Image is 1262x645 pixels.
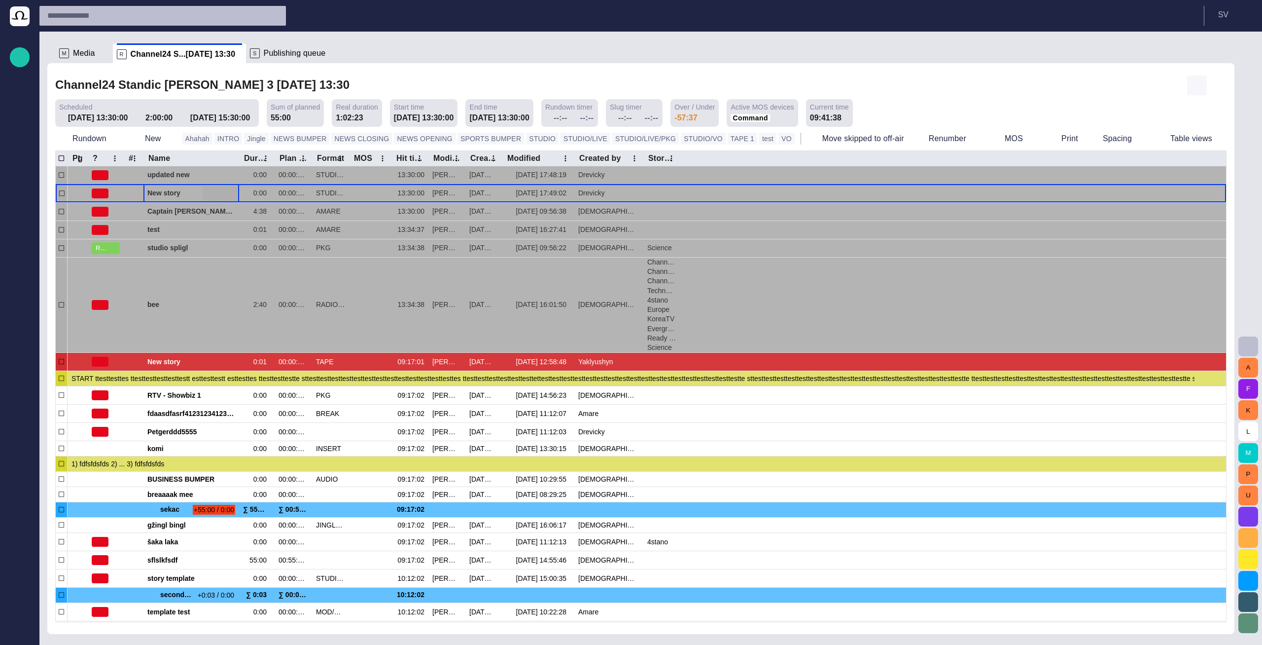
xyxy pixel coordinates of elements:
div: Vedra [578,225,639,234]
span: READY [96,243,108,253]
div: PKG [316,243,331,253]
p: CREW [14,228,26,237]
div: 13:34:38 [395,243,424,253]
div: 09:17:02 [395,391,424,400]
p: Publishing queue KKK [14,149,26,158]
div: 0:00 [253,490,271,499]
span: test [147,225,235,234]
button: STUDIO/LIVE [561,133,610,145]
button: READY [92,239,120,257]
span: Over / Under [674,102,715,112]
button: Created column menu [487,152,500,165]
button: SPORTS BUMPER [457,133,524,145]
div: Stanislav Vedra (svedra) [432,574,461,583]
div: 09/10 09:56:22 [516,243,570,253]
span: Captain [PERSON_NAME] famous polar shipwreck as never seen before [147,207,235,216]
div: 0:00 [253,189,271,198]
div: Stanislav Vedra (svedra) [432,357,461,367]
div: bee [147,258,235,353]
div: 19/06 09:52:29 [469,300,498,309]
p: Publishing queue [14,129,26,139]
div: Richard Amare (ramare) [432,607,461,617]
button: F [1238,379,1258,399]
div: 0:01 [253,225,271,234]
div: Stanislav Vedra (svedra) [432,556,461,565]
span: šaka laka [147,537,235,547]
div: 00:00:00:04 [279,475,308,484]
button: Created by column menu [628,152,641,165]
div: Vedra [578,207,639,216]
span: Media [73,48,95,58]
span: BUSINESS BUMPER [147,475,235,484]
div: 00:55:00:00 [279,556,308,565]
p: Editorial Admin [14,346,26,356]
div: MMedia [55,43,113,63]
button: MOS column menu [376,152,389,165]
button: STUDIO [526,133,559,145]
div: 00:00:00:00 [279,243,308,253]
span: [PERSON_NAME]'s media (playout) [14,287,26,299]
div: 10:12:02 [395,607,424,617]
div: BREAK [316,409,339,418]
p: R [117,49,127,59]
button: Command [731,114,770,122]
div: 12/08 14:27:44 [469,475,498,484]
span: template test [147,607,235,617]
p: My OctopusX [14,306,26,316]
div: 20/08 08:29:49 [469,444,498,454]
button: Duration column menu [259,152,273,165]
div: 19/08 09:15:46 [469,607,498,617]
div: Drevicky [578,170,609,180]
div: 00:00:00:00 [279,189,308,198]
div: Stanislav Vedra (svedra) [432,189,461,198]
span: Editorial Admin [14,346,26,358]
button: STUDIO/LIVE/PKG [612,133,679,145]
span: sflslkfsdf [147,556,235,565]
div: Ivan Vasyliev (ivasyliev) [432,391,461,400]
div: 05/09 15:00:35 [516,574,570,583]
div: Stanislav Vedra (svedra) [432,207,461,216]
div: 00:00:00:00 [279,409,308,418]
div: 0:00 [253,574,271,583]
span: sekac [160,502,189,517]
span: New story [147,357,235,367]
div: gžingl bingl [147,518,235,532]
div: 13:34:37 [395,225,424,234]
span: Current time [810,102,849,112]
span: [URL][DOMAIN_NAME] [14,366,26,378]
button: K [1238,400,1258,420]
button: STUDIO/VO [681,133,726,145]
div: Martin Honza (mhonza) [432,475,461,484]
p: M [59,48,69,58]
button: L [1238,421,1258,441]
div: Martin Honza (mhonza) [432,427,461,437]
span: Sum of planned [271,102,320,112]
div: 00:00:00:00 [279,537,308,547]
p: Social Media [14,326,26,336]
div: 0:01 [253,357,271,367]
div: 19/08 10:29:04 [469,574,498,583]
button: VO [778,133,795,145]
span: Planning [14,188,26,200]
p: Story folders [14,109,26,119]
div: template test [147,603,235,621]
div: 13:30:00 [395,170,424,180]
div: Yaklyushyn [578,357,617,367]
div: Vedra [578,537,639,547]
span: Story folders [14,109,26,121]
span: Scheduled [59,102,93,112]
button: SV [1210,6,1256,24]
span: Slug timer [610,102,642,112]
span: second segment 22 [160,588,193,603]
button: Jingle [244,133,269,145]
div: second segment 22 [147,588,193,603]
span: fdaasdfasrf412312341234das [147,409,235,418]
button: Story locations column menu [665,152,678,165]
span: New story [147,189,235,198]
div: 22/09 14:51:36 [469,391,498,400]
button: Modified by column menu [450,152,463,165]
div: 04/09 09:54:05 [469,207,498,216]
span: Publishing queue [14,129,26,141]
p: S V [1218,9,1228,21]
span: Administration [14,208,26,220]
